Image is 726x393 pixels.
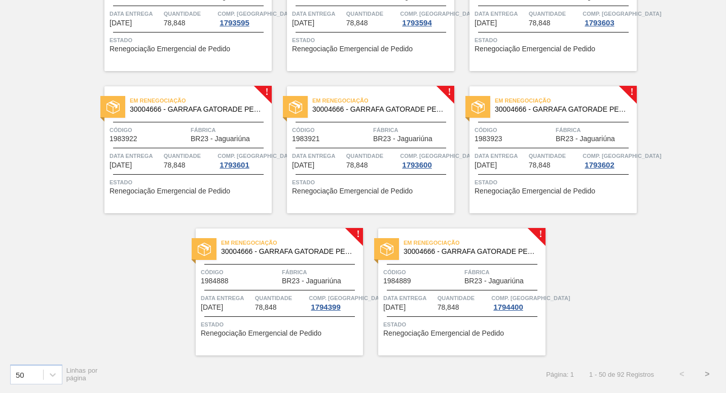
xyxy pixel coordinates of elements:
span: Quantidade [346,9,398,19]
span: Comp. Carga [217,9,296,19]
a: !estadoEm renegociação30004666 - GARRAFA GATORADE PET500ML LOGOPLASTECódigo1983921FábricaBR23 - J... [272,86,454,213]
span: 78,848 [438,304,459,311]
span: Quantidade [164,9,215,19]
span: Quantidade [255,293,307,303]
button: < [669,362,695,387]
span: Renegociação Emergencial de Pedido [201,330,321,337]
span: Quantidade [529,151,580,161]
span: Data entrega [475,9,526,19]
span: BR23 - Jaguariúna [556,135,615,143]
span: 30004666 - GARRAFA GATORADE PET500ML LOGOPLASTE [130,106,264,113]
a: Comp. [GEOGRAPHIC_DATA]1793602 [583,151,634,169]
span: Quantidade [346,151,398,161]
span: Código [292,125,371,135]
img: estado [198,243,211,256]
span: Data entrega [110,9,161,19]
span: Comp. Carga [583,151,661,161]
span: Status [292,35,452,45]
span: Renegociação Emergencial de Pedido [475,187,595,195]
div: 1793603 [583,19,616,27]
span: Código [383,267,462,277]
span: Quantidade [164,151,215,161]
span: 78,848 [255,304,277,311]
img: estado [380,243,393,256]
span: Status [110,35,269,45]
span: 78,848 [529,19,551,27]
span: Comp. Carga [217,151,296,161]
a: Comp. [GEOGRAPHIC_DATA]1793603 [583,9,634,27]
span: Quantidade [529,9,580,19]
span: Fábrica [191,125,269,135]
span: 1983923 [475,135,502,143]
span: Fábrica [373,125,452,135]
span: Comp. Carga [400,9,479,19]
span: 20/08/2025 [475,19,497,27]
a: !estadoEm renegociação30004666 - GARRAFA GATORADE PET500ML LOGOPLASTECódigo1983922FábricaBR23 - J... [89,86,272,213]
span: 30004666 - GARRAFA GATORADE PET500ML LOGOPLASTE [221,248,355,255]
span: 78,848 [164,19,186,27]
span: Fábrica [464,267,543,277]
span: Renegociação Emergencial de Pedido [292,187,413,195]
span: 78,848 [346,19,368,27]
span: 20/08/2025 [292,161,314,169]
span: Status [201,319,360,330]
span: Em renegociação [221,238,363,248]
span: 20/08/2025 [110,161,132,169]
div: 1794400 [491,303,525,311]
span: Código [475,125,553,135]
span: Comp. Carga [309,293,387,303]
a: !estadoEm renegociação30004666 - GARRAFA GATORADE PET500ML LOGOPLASTECódigo1984889FábricaBR23 - J... [363,228,546,355]
span: Fábrica [282,267,360,277]
span: Renegociação Emergencial de Pedido [383,330,504,337]
span: 1 - 50 de 92 Registros [589,371,654,378]
span: Data entrega [475,151,526,161]
div: 1793602 [583,161,616,169]
span: 20/08/2025 [475,161,497,169]
span: Linhas por página [66,367,98,382]
div: 1793600 [400,161,433,169]
a: Comp. [GEOGRAPHIC_DATA]1793595 [217,9,269,27]
span: Em renegociação [404,238,546,248]
div: 1793594 [400,19,433,27]
span: 19/08/2025 [292,19,314,27]
span: Data entrega [383,293,435,303]
div: 1793595 [217,19,251,27]
img: estado [289,101,302,114]
div: 1794399 [309,303,342,311]
span: 21/08/2025 [201,304,223,311]
span: 78,848 [164,161,186,169]
span: Renegociação Emergencial de Pedido [475,45,595,53]
a: Comp. [GEOGRAPHIC_DATA]1794400 [491,293,543,311]
span: 1983922 [110,135,137,143]
span: Data entrega [292,151,344,161]
span: Em renegociação [312,95,454,106]
span: Renegociação Emergencial de Pedido [110,187,230,195]
a: !estadoEm renegociação30004666 - GARRAFA GATORADE PET500ML LOGOPLASTECódigo1984888FábricaBR23 - J... [180,228,363,355]
a: Comp. [GEOGRAPHIC_DATA]1794399 [309,293,360,311]
button: > [695,362,720,387]
div: 1793601 [217,161,251,169]
span: Em renegociação [495,95,637,106]
span: Quantidade [438,293,489,303]
span: 21/08/2025 [383,304,406,311]
span: Comp. Carga [583,9,661,19]
span: Status [475,177,634,187]
span: Status [383,319,543,330]
span: Página: 1 [546,371,574,378]
span: BR23 - Jaguariúna [191,135,250,143]
span: Renegociação Emergencial de Pedido [110,45,230,53]
span: Renegociação Emergencial de Pedido [292,45,413,53]
span: BR23 - Jaguariúna [282,277,341,285]
span: Fábrica [556,125,634,135]
a: Comp. [GEOGRAPHIC_DATA]1793600 [400,151,452,169]
span: BR23 - Jaguariúna [464,277,524,285]
img: estado [106,101,120,114]
span: Comp. Carga [400,151,479,161]
span: 78,848 [346,161,368,169]
a: Comp. [GEOGRAPHIC_DATA]1793601 [217,151,269,169]
a: Comp. [GEOGRAPHIC_DATA]1793594 [400,9,452,27]
div: 50 [16,370,24,379]
span: 1983921 [292,135,320,143]
img: estado [471,101,485,114]
a: !estadoEm renegociação30004666 - GARRAFA GATORADE PET500ML LOGOPLASTECódigo1983923FábricaBR23 - J... [454,86,637,213]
